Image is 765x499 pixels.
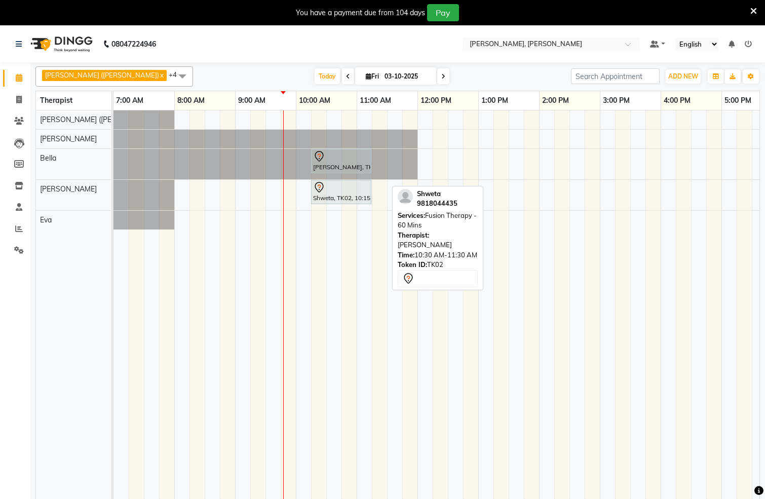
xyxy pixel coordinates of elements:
[398,251,414,259] span: Time:
[666,69,701,84] button: ADD NEW
[312,181,370,203] div: Shweta, TK02, 10:15 AM-11:15 AM, Fusion Therapy - 60 Mins
[722,93,754,108] a: 5:00 PM
[40,96,72,105] span: Therapist
[418,93,454,108] a: 12:00 PM
[479,93,511,108] a: 1:00 PM
[668,72,698,80] span: ADD NEW
[398,250,478,260] div: 10:30 AM-11:30 AM
[40,153,56,163] span: Bella
[571,68,660,84] input: Search Appointment
[236,93,268,108] a: 9:00 AM
[357,93,394,108] a: 11:00 AM
[296,8,425,18] div: You have a payment due from 104 days
[398,231,478,250] div: [PERSON_NAME]
[40,184,97,194] span: [PERSON_NAME]
[417,189,441,198] span: Shweta
[427,4,459,21] button: Pay
[175,93,207,108] a: 8:00 AM
[398,260,478,270] div: TK02
[398,211,477,229] span: Fusion Therapy - 60 Mins
[312,150,370,172] div: [PERSON_NAME], TK01, 10:15 AM-11:15 AM, Herbal Hot Compress Massage - 60 Mins
[26,30,95,58] img: logo
[398,260,427,268] span: Token ID:
[159,71,164,79] a: x
[113,93,146,108] a: 7:00 AM
[417,199,457,209] div: 9818044435
[661,93,693,108] a: 4:00 PM
[398,189,413,204] img: profile
[381,69,432,84] input: 2025-10-03
[40,134,97,143] span: [PERSON_NAME]
[169,70,184,79] span: +4
[363,72,381,80] span: Fri
[398,231,429,239] span: Therapist:
[40,215,52,224] span: Eva
[40,115,160,124] span: [PERSON_NAME] ([PERSON_NAME])
[315,68,340,84] span: Today
[45,71,159,79] span: [PERSON_NAME] ([PERSON_NAME])
[296,93,333,108] a: 10:00 AM
[398,211,425,219] span: Services:
[111,30,156,58] b: 08047224946
[600,93,632,108] a: 3:00 PM
[540,93,571,108] a: 2:00 PM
